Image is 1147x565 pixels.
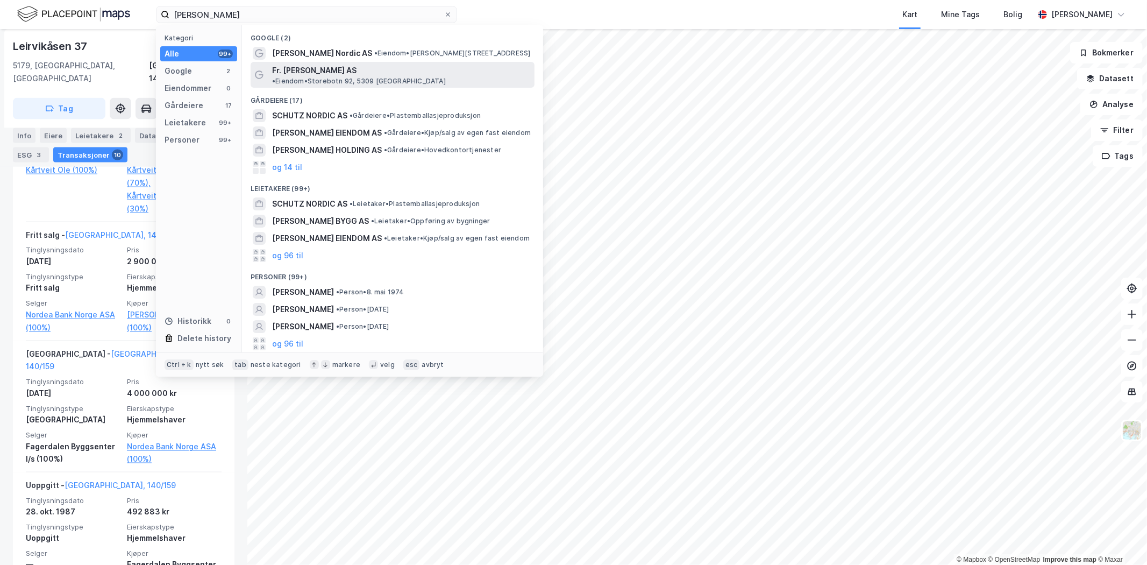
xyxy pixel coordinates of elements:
[1080,94,1143,115] button: Analyse
[380,361,395,369] div: velg
[350,200,353,208] span: •
[165,315,211,328] div: Historikk
[272,197,347,210] span: SCHUTZ NORDIC AS
[149,59,234,85] div: [GEOGRAPHIC_DATA], 140/159
[26,308,120,334] a: Nordea Bank Norge ASA (100%)
[371,217,374,225] span: •
[165,133,200,146] div: Personer
[26,299,120,308] span: Selger
[116,130,126,141] div: 2
[272,77,275,85] span: •
[127,532,222,545] div: Hjemmelshaver
[251,361,301,369] div: neste kategori
[127,189,222,215] a: Kårtveit [PERSON_NAME] (30%)
[384,146,501,154] span: Gårdeiere • Hovedkontortjenester
[272,126,382,139] span: [PERSON_NAME] EIENDOM AS
[177,332,231,345] div: Delete history
[350,111,353,119] span: •
[384,234,530,243] span: Leietaker • Kjøp/salg av egen fast eiendom
[26,281,120,294] div: Fritt salg
[26,479,176,496] div: Uoppgitt -
[127,404,222,413] span: Eierskapstype
[350,200,480,208] span: Leietaker • Plastemballasjeproduksjon
[127,299,222,308] span: Kjøper
[127,549,222,559] span: Kjøper
[127,413,222,426] div: Hjemmelshaver
[165,359,194,370] div: Ctrl + k
[26,164,120,176] a: Kårtveit Ole (100%)
[26,440,120,466] div: Fagerdalen Byggsenter I/s (100%)
[224,84,233,93] div: 0
[336,305,339,313] span: •
[165,34,237,42] div: Kategori
[165,99,203,112] div: Gårdeiere
[26,430,120,440] span: Selger
[1093,513,1147,565] div: Kontrollprogram for chat
[272,337,303,350] button: og 96 til
[242,264,543,284] div: Personer (99+)
[127,255,222,268] div: 2 900 000 kr
[272,303,334,316] span: [PERSON_NAME]
[272,286,334,299] span: [PERSON_NAME]
[272,232,382,245] span: [PERSON_NAME] EIENDOM AS
[384,129,387,137] span: •
[1122,420,1142,441] img: Z
[127,387,222,400] div: 4 000 000 kr
[127,440,222,466] a: Nordea Bank Norge ASA (100%)
[422,361,444,369] div: avbryt
[127,308,222,334] a: [PERSON_NAME] AS (100%)
[242,176,543,195] div: Leietakere (99+)
[112,150,123,160] div: 10
[26,348,222,378] div: [GEOGRAPHIC_DATA] -
[336,305,389,314] span: Person • [DATE]
[1077,68,1143,89] button: Datasett
[224,317,233,326] div: 0
[26,245,120,255] span: Tinglysningsdato
[336,288,404,296] span: Person • 8. mai 1974
[1093,145,1143,167] button: Tags
[384,234,387,242] span: •
[127,377,222,386] span: Pris
[169,6,444,23] input: Søk på adresse, matrikkel, gårdeiere, leietakere eller personer
[26,532,120,545] div: Uoppgitt
[127,245,222,255] span: Pris
[272,161,302,174] button: og 14 til
[232,359,248,370] div: tab
[26,549,120,559] span: Selger
[242,88,543,107] div: Gårdeiere (17)
[13,128,35,143] div: Info
[26,523,120,532] span: Tinglysningstype
[1070,42,1143,63] button: Bokmerker
[272,215,369,228] span: [PERSON_NAME] BYGG AS
[135,128,175,143] div: Datasett
[196,361,224,369] div: nytt søk
[272,77,446,86] span: Eiendom • Storebotn 92, 5309 [GEOGRAPHIC_DATA]
[1043,556,1096,563] a: Improve this map
[384,146,387,154] span: •
[53,147,127,163] div: Transaksjoner
[902,8,917,21] div: Kart
[941,8,980,21] div: Mine Tags
[127,272,222,281] span: Eierskapstype
[272,109,347,122] span: SCHUTZ NORDIC AS
[218,118,233,127] div: 99+
[272,249,303,262] button: og 96 til
[371,217,490,225] span: Leietaker • Oppføring av bygninger
[272,64,357,77] span: Fr. [PERSON_NAME] AS
[165,82,211,95] div: Eiendommer
[65,481,176,490] a: [GEOGRAPHIC_DATA], 140/159
[13,38,89,55] div: Leirvikåsen 37
[272,47,372,60] span: [PERSON_NAME] Nordic AS
[1051,8,1113,21] div: [PERSON_NAME]
[1003,8,1022,21] div: Bolig
[242,25,543,45] div: Google (2)
[384,129,531,137] span: Gårdeiere • Kjøp/salg av egen fast eiendom
[957,556,986,563] a: Mapbox
[17,5,130,24] img: logo.f888ab2527a4732fd821a326f86c7f29.svg
[127,430,222,440] span: Kjøper
[165,116,206,129] div: Leietakere
[26,272,120,281] span: Tinglysningstype
[374,49,377,57] span: •
[988,556,1041,563] a: OpenStreetMap
[272,144,382,157] span: [PERSON_NAME] HOLDING AS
